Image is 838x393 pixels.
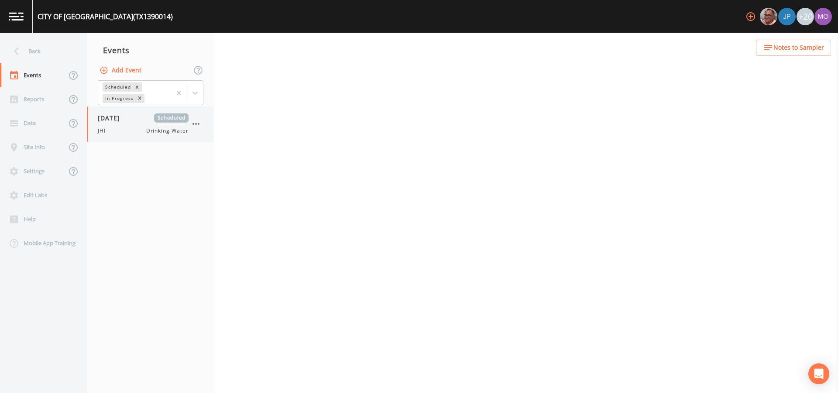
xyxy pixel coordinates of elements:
[103,94,135,103] div: In Progress
[98,113,126,123] span: [DATE]
[132,82,142,92] div: Remove Scheduled
[759,8,778,25] div: Mike Franklin
[814,8,832,25] img: 4e251478aba98ce068fb7eae8f78b90c
[38,11,173,22] div: CITY OF [GEOGRAPHIC_DATA] (TX1390014)
[103,82,132,92] div: Scheduled
[756,40,831,56] button: Notes to Sampler
[9,12,24,21] img: logo
[87,39,214,61] div: Events
[797,8,814,25] div: +20
[154,113,189,123] span: Scheduled
[778,8,796,25] div: Joshua gere Paul
[778,8,796,25] img: 41241ef155101aa6d92a04480b0d0000
[808,363,829,384] div: Open Intercom Messenger
[135,94,144,103] div: Remove In Progress
[98,62,145,79] button: Add Event
[98,127,111,135] span: JHI
[146,127,189,135] span: Drinking Water
[760,8,777,25] img: e2d790fa78825a4bb76dcb6ab311d44c
[87,106,214,142] a: [DATE]ScheduledJHIDrinking Water
[773,42,824,53] span: Notes to Sampler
